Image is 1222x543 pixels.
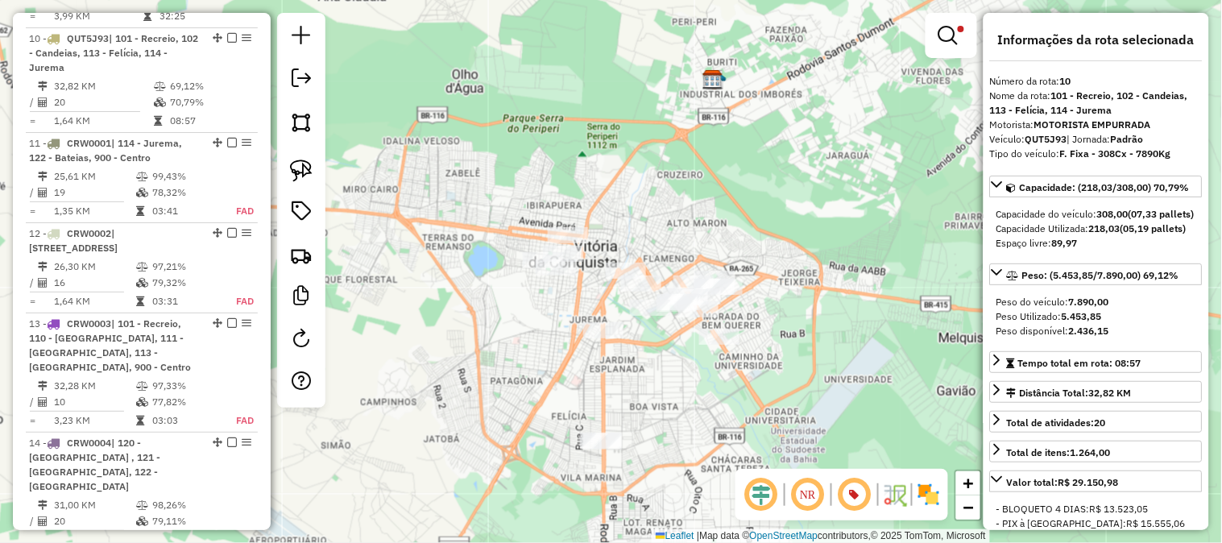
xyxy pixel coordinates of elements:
em: Finalizar rota [227,33,237,43]
strong: 89,97 [1052,237,1078,249]
td: = [29,203,37,219]
span: | 101 - Recreio, 102 - Candeias, 113 - Felícia, 114 - Jurema [29,32,198,73]
div: Espaço livre: [996,236,1196,251]
td: 20 [53,513,135,529]
td: 97,33% [151,378,218,394]
td: 1,35 KM [53,203,135,219]
td: 16 [53,275,135,291]
i: % de utilização do peso [136,172,148,181]
td: 78,32% [151,184,218,201]
i: % de utilização do peso [136,262,148,271]
td: 3,99 KM [53,8,143,24]
td: = [29,113,37,129]
td: 20 [53,94,153,110]
img: FAD Vitória da Conquista [704,69,725,90]
a: OpenStreetMap [750,530,818,541]
strong: (05,19 pallets) [1121,222,1187,234]
i: % de utilização da cubagem [154,97,166,107]
em: Opções [242,138,251,147]
td: 1,64 KM [53,113,153,129]
td: / [29,394,37,410]
td: 10 [53,394,135,410]
a: Zoom out [956,495,980,520]
strong: 7.890,00 [1069,296,1109,308]
td: FAD [218,203,255,219]
td: = [29,412,37,429]
div: Distância Total: [1007,386,1132,400]
strong: QUT5J93 [1025,133,1067,145]
em: Opções [242,228,251,238]
a: Tempo total em rota: 08:57 [990,351,1203,373]
a: Exibir filtros [932,19,971,52]
span: 13 - [29,317,191,373]
span: | [697,530,699,541]
i: Distância Total [38,500,48,510]
span: | Jornada: [1067,133,1144,145]
a: Reroteirizar Sessão [285,322,317,359]
td: 03:03 [151,412,218,429]
em: Opções [242,437,251,447]
td: 32,28 KM [53,378,135,394]
td: / [29,184,37,201]
i: % de utilização do peso [136,381,148,391]
td: FAD [218,293,255,309]
div: - PIX à [GEOGRAPHIC_DATA]: [996,516,1196,531]
td: / [29,94,37,110]
strong: 2.436,15 [1069,325,1109,337]
span: CRW0002 [67,227,111,239]
td: = [29,8,37,24]
span: CRW0003 [67,317,111,330]
span: R$ 15.555,06 [1127,517,1186,529]
div: Capacidade do veículo: [996,207,1196,222]
i: Tempo total em rota [154,116,162,126]
i: Distância Total [38,262,48,271]
img: CDD Vitória da Conquista [706,69,727,90]
td: 99,43% [151,168,218,184]
strong: Padrão [1111,133,1144,145]
td: 03:41 [151,203,218,219]
div: Peso Utilizado: [996,309,1196,324]
td: 03:31 [151,293,218,309]
span: CRW0001 [67,137,111,149]
i: Distância Total [38,81,48,91]
a: Nova sessão e pesquisa [285,19,317,56]
i: Total de Atividades [38,516,48,526]
span: Peso: (5.453,85/7.890,00) 69,12% [1022,269,1179,281]
span: R$ 13.523,05 [1090,503,1149,515]
td: / [29,513,37,529]
em: Alterar sequência das rotas [213,138,222,147]
div: Valor total: [1007,475,1119,490]
i: Distância Total [38,172,48,181]
a: Capacidade: (218,03/308,00) 70,79% [990,176,1203,197]
td: 32:25 [159,8,223,24]
em: Finalizar rota [227,437,237,447]
div: Capacidade Utilizada: [996,222,1196,236]
span: 12 - [29,227,118,254]
i: % de utilização da cubagem [136,278,148,288]
td: 97,21% [151,259,218,275]
strong: 101 - Recreio, 102 - Candeias, 113 - Felícia, 114 - Jurema [990,89,1188,116]
a: Peso: (5.453,85/7.890,00) 69,12% [990,263,1203,285]
em: Opções [242,33,251,43]
a: Valor total:R$ 29.150,98 [990,470,1203,492]
td: / [29,275,37,291]
strong: 10 [1060,75,1071,87]
span: 14 - [29,437,160,492]
strong: (07,33 pallets) [1129,208,1195,220]
span: 10 - [29,32,198,73]
i: % de utilização do peso [136,500,148,510]
i: % de utilização da cubagem [136,397,148,407]
span: − [963,497,974,517]
td: = [29,293,37,309]
a: Distância Total:32,82 KM [990,381,1203,403]
td: 31,00 KM [53,497,135,513]
em: Alterar sequência das rotas [213,318,222,328]
em: Alterar sequência das rotas [213,228,222,238]
div: Nome da rota: [990,89,1203,118]
td: 25,61 KM [53,168,135,184]
strong: 218,03 [1089,222,1121,234]
img: Fluxo de ruas [882,482,908,508]
img: Exibir/Ocultar setores [916,482,942,508]
strong: 20 [1095,417,1106,429]
a: Exportar sessão [285,62,317,98]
